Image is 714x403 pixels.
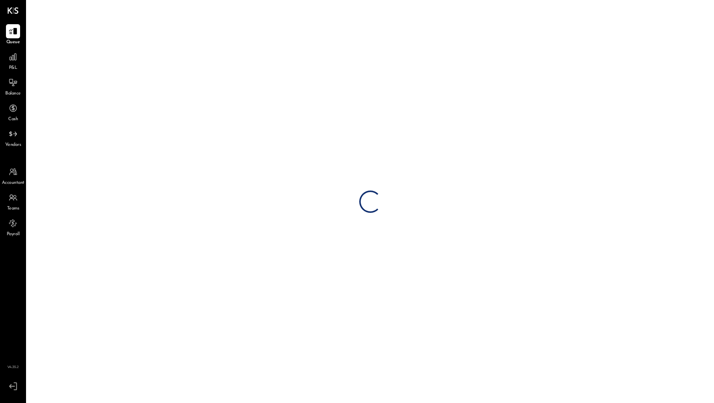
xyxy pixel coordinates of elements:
a: P&L [0,50,26,71]
span: Queue [6,39,20,46]
span: Balance [5,90,21,97]
span: Vendors [5,142,21,148]
span: Teams [7,205,19,212]
a: Cash [0,101,26,123]
span: Accountant [2,180,25,186]
a: Balance [0,76,26,97]
a: Teams [0,191,26,212]
a: Queue [0,24,26,46]
a: Payroll [0,216,26,238]
a: Accountant [0,165,26,186]
span: Cash [8,116,18,123]
a: Vendors [0,127,26,148]
span: Payroll [7,231,20,238]
span: P&L [9,65,17,71]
